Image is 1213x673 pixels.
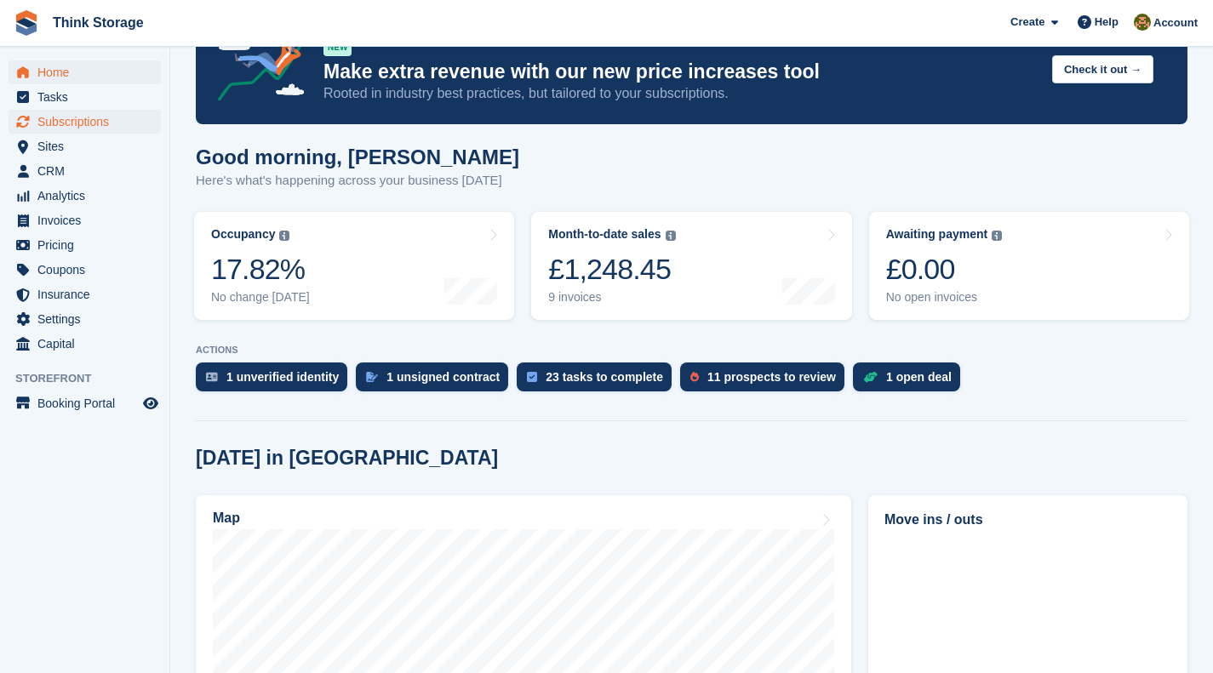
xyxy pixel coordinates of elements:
div: 17.82% [211,252,310,287]
img: icon-info-grey-7440780725fd019a000dd9b08b2336e03edf1995a4989e88bcd33f0948082b44.svg [666,231,676,241]
div: 23 tasks to complete [546,370,663,384]
a: menu [9,307,161,331]
a: Month-to-date sales £1,248.45 9 invoices [531,212,851,320]
span: Tasks [37,85,140,109]
img: task-75834270c22a3079a89374b754ae025e5fb1db73e45f91037f5363f120a921f8.svg [527,372,537,382]
img: Gavin Mackie [1134,14,1151,31]
span: Settings [37,307,140,331]
span: Account [1153,14,1198,31]
div: Awaiting payment [886,227,988,242]
a: menu [9,391,161,415]
h2: Map [213,510,240,526]
span: Booking Portal [37,391,140,415]
a: Preview store [140,393,161,413]
a: Awaiting payment £0.00 No open invoices [869,212,1189,320]
span: Storefront [15,370,169,387]
h2: [DATE] in [GEOGRAPHIC_DATA] [196,447,498,470]
a: menu [9,258,161,282]
p: Rooted in industry best practices, but tailored to your subscriptions. [323,84,1038,103]
span: Subscriptions [37,110,140,134]
a: menu [9,134,161,158]
span: Insurance [37,282,140,306]
div: 1 open deal [886,370,952,384]
a: menu [9,159,161,183]
img: contract_signature_icon-13c848040528278c33f63329250d36e43548de30e8caae1d1a13099fd9432cc5.svg [366,372,378,382]
div: 1 unverified identity [226,370,339,384]
img: icon-info-grey-7440780725fd019a000dd9b08b2336e03edf1995a4989e88bcd33f0948082b44.svg [992,231,1002,241]
div: NEW [323,39,352,56]
div: Month-to-date sales [548,227,661,242]
a: 23 tasks to complete [517,362,680,400]
a: menu [9,208,161,232]
a: menu [9,233,161,257]
span: Coupons [37,258,140,282]
div: £0.00 [886,252,1003,287]
span: Pricing [37,233,140,257]
h1: Good morning, [PERSON_NAME] [196,145,519,168]
div: 11 prospects to review [707,370,836,384]
img: prospect-51fa495bee0391a8d652442698ab0144808aea92771e9ea1ae160a38d050c398.svg [690,372,699,382]
img: deal-1b604bf984904fb50ccaf53a9ad4b4a5d6e5aea283cecdc64d6e3604feb123c2.svg [863,371,878,383]
img: verify_identity-adf6edd0f0f0b5bbfe63781bf79b02c33cf7c696d77639b501bdc392416b5a36.svg [206,372,218,382]
a: 11 prospects to review [680,362,853,400]
a: menu [9,85,161,109]
a: menu [9,184,161,208]
p: ACTIONS [196,345,1187,356]
a: menu [9,60,161,84]
span: Help [1095,14,1119,31]
h2: Move ins / outs [884,510,1171,530]
span: CRM [37,159,140,183]
span: Analytics [37,184,140,208]
span: Sites [37,134,140,158]
div: No change [DATE] [211,290,310,305]
a: 1 open deal [853,362,969,400]
button: Check it out → [1052,55,1153,83]
img: stora-icon-8386f47178a22dfd0bd8f6a31ec36ba5ce8667c1dd55bd0f319d3a0aa187defe.svg [14,10,39,36]
p: Make extra revenue with our new price increases tool [323,60,1038,84]
span: Home [37,60,140,84]
div: 1 unsigned contract [386,370,500,384]
span: Create [1010,14,1044,31]
a: menu [9,282,161,306]
div: £1,248.45 [548,252,675,287]
a: 1 unsigned contract [356,362,517,400]
a: Occupancy 17.82% No change [DATE] [194,212,514,320]
img: icon-info-grey-7440780725fd019a000dd9b08b2336e03edf1995a4989e88bcd33f0948082b44.svg [279,231,289,241]
a: 1 unverified identity [196,362,356,400]
img: price-adjustments-announcement-icon-8257ccfd72463d97f412b2fc003d46551f7dbcb40ab6d574587a9cd5c0d94... [203,10,323,107]
a: Think Storage [46,9,151,37]
span: Capital [37,332,140,356]
div: No open invoices [886,290,1003,305]
a: menu [9,332,161,356]
div: Occupancy [211,227,275,242]
p: Here's what's happening across your business [DATE] [196,171,519,191]
div: 9 invoices [548,290,675,305]
span: Invoices [37,208,140,232]
a: menu [9,110,161,134]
